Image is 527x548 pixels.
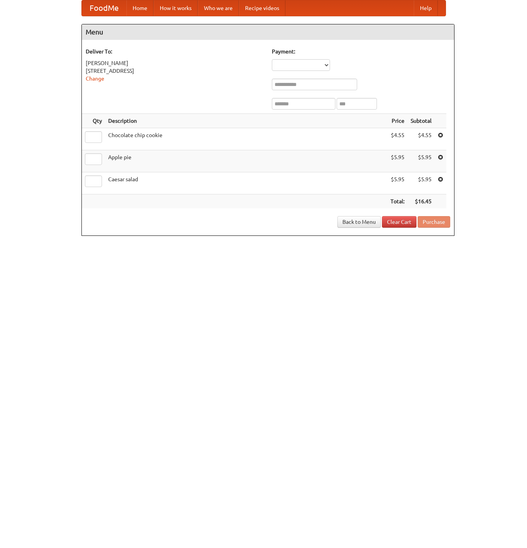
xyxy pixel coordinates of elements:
[387,150,408,172] td: $5.95
[86,76,104,82] a: Change
[387,172,408,194] td: $5.95
[105,172,387,194] td: Caesar salad
[408,150,435,172] td: $5.95
[86,67,264,75] div: [STREET_ADDRESS]
[105,128,387,150] td: Chocolate chip cookie
[105,150,387,172] td: Apple pie
[387,114,408,128] th: Price
[408,194,435,209] th: $16.45
[387,194,408,209] th: Total:
[414,0,438,16] a: Help
[82,114,105,128] th: Qty
[126,0,154,16] a: Home
[86,59,264,67] div: [PERSON_NAME]
[408,172,435,194] td: $5.95
[272,48,450,55] h5: Payment:
[382,216,416,228] a: Clear Cart
[82,0,126,16] a: FoodMe
[154,0,198,16] a: How it works
[408,114,435,128] th: Subtotal
[86,48,264,55] h5: Deliver To:
[239,0,285,16] a: Recipe videos
[418,216,450,228] button: Purchase
[105,114,387,128] th: Description
[408,128,435,150] td: $4.55
[82,24,454,40] h4: Menu
[337,216,381,228] a: Back to Menu
[198,0,239,16] a: Who we are
[387,128,408,150] td: $4.55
